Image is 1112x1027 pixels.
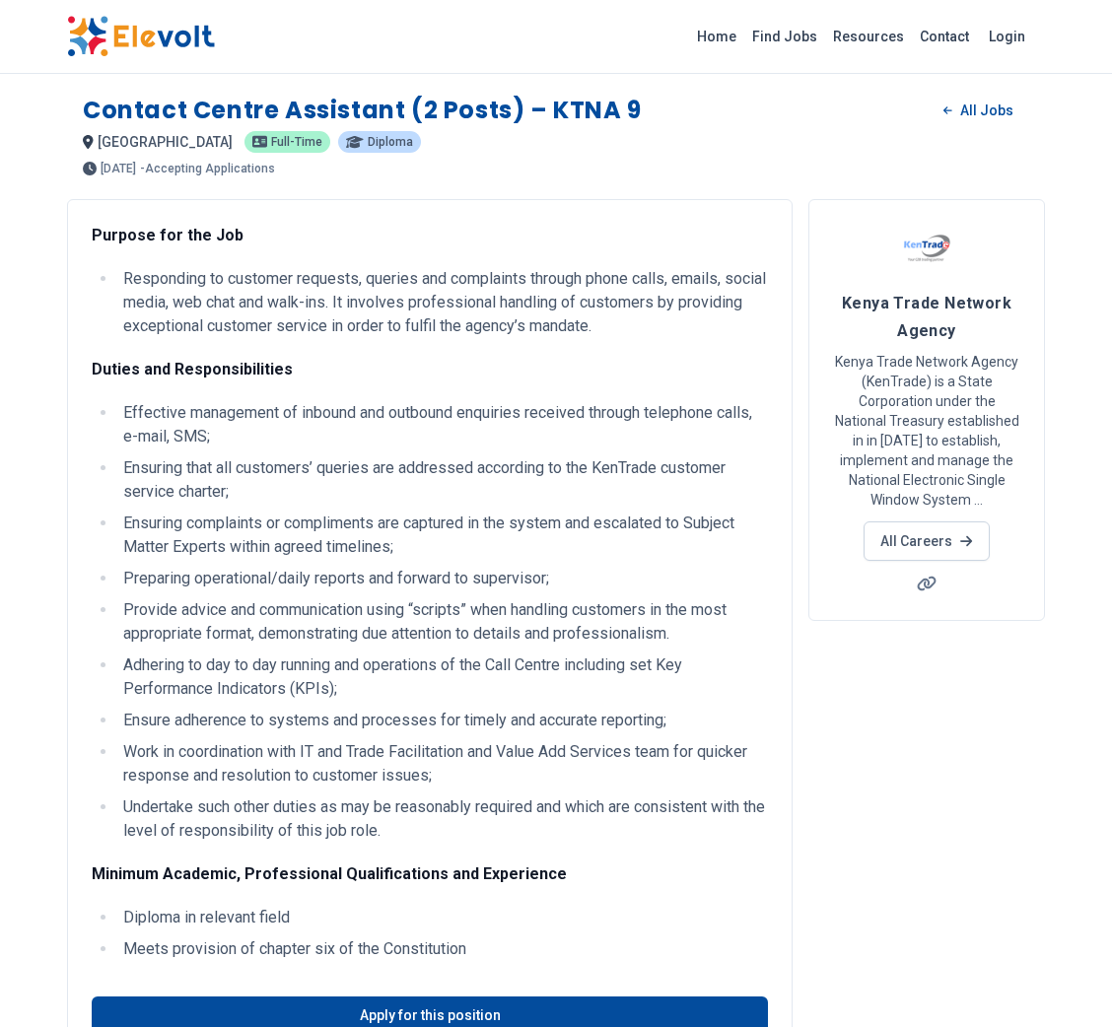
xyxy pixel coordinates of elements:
[864,521,989,561] a: All Careers
[117,937,768,961] li: Meets provision of chapter six of the Constitution
[912,21,977,52] a: Contact
[1013,932,1112,1027] iframe: Chat Widget
[117,709,768,732] li: Ensure adherence to systems and processes for timely and accurate reporting;
[833,352,1020,510] p: Kenya Trade Network Agency (KenTrade) is a State Corporation under the National Treasury establis...
[92,864,567,883] strong: Minimum Academic, Professional Qualifications and Experience
[83,95,642,126] h1: Contact Centre Assistant (2 posts) – KTNA 9
[117,598,768,646] li: Provide advice and communication using “scripts” when handling customers in the most appropriate ...
[977,17,1037,56] a: Login
[117,795,768,843] li: Undertake such other duties as may be reasonably required and which are consistent with the level...
[842,294,1012,340] span: Kenya Trade Network Agency
[117,740,768,787] li: Work in coordination with IT and Trade Facilitation and Value Add Services team for quicker respo...
[689,21,744,52] a: Home
[117,456,768,504] li: Ensuring that all customers’ queries are addressed according to the KenTrade customer service cha...
[117,906,768,929] li: Diploma in relevant field
[368,136,413,148] span: Diploma
[744,21,825,52] a: Find Jobs
[117,401,768,448] li: Effective management of inbound and outbound enquiries received through telephone calls, e-mail, ...
[117,267,768,338] li: Responding to customer requests, queries and complaints through phone calls, emails, social media...
[271,136,322,148] span: Full-time
[902,224,951,273] img: Kenya Trade Network Agency
[98,134,233,150] span: [GEOGRAPHIC_DATA]
[140,163,275,174] p: - Accepting Applications
[92,226,243,244] strong: Purpose for the Job
[101,163,136,174] span: [DATE]
[825,21,912,52] a: Resources
[928,96,1029,125] a: All Jobs
[117,512,768,559] li: Ensuring complaints or compliments are captured in the system and escalated to Subject Matter Exp...
[117,567,768,590] li: Preparing operational/daily reports and forward to supervisor;
[67,16,215,57] img: Elevolt
[92,360,293,378] strong: Duties and Responsibilities
[117,653,768,701] li: Adhering to day to day running and operations of the Call Centre including set Key Performance In...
